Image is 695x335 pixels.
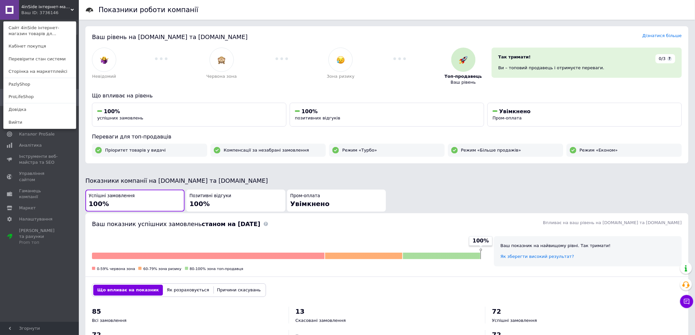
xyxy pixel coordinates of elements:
a: Кабінет покупця [4,40,76,52]
span: Гаманець компанії [19,188,61,200]
img: :woman-shrugging: [100,56,108,64]
button: Чат з покупцем [680,295,693,308]
span: Показники компанії на [DOMAIN_NAME] та [DOMAIN_NAME] [85,177,268,184]
span: Успішні замовлення [492,318,537,323]
span: Що впливає на рівень [92,93,153,99]
button: Як розраховується [163,285,213,295]
span: 100% [89,200,109,208]
button: УвімкненоПром-оплата [487,103,682,127]
span: позитивних відгуків [295,115,340,120]
button: Пром-оплатаУвімкнено [287,190,386,212]
span: Режим «Турбо» [342,147,377,153]
span: Режим «Економ» [580,147,618,153]
span: Пром-оплата [493,115,522,120]
span: 72 [492,307,501,315]
span: 100% [473,237,489,244]
b: станом на [DATE] [202,220,260,227]
span: 0-59% червона зона [97,267,135,271]
div: Ваш ID: 3736146 [21,10,49,16]
span: Каталог ProSale [19,131,55,137]
span: Увімкнено [499,108,531,115]
span: 4inSide інтернет-магазин товарів для дому, здоров'я та краси [21,4,71,10]
span: Інструменти веб-майстра та SEO [19,154,61,165]
span: Ваш рівень [451,79,476,85]
span: 85 [92,307,101,315]
a: PazlyShop [4,78,76,91]
button: Успішні замовлення100% [85,190,185,212]
span: Режим «Більше продажів» [461,147,521,153]
span: ? [667,56,672,61]
span: Успішні замовлення [89,193,135,199]
span: успішних замовлень [97,115,143,120]
a: Сторінка на маркетплейсі [4,65,76,78]
span: Впливає на ваш рівень на [DOMAIN_NAME] та [DOMAIN_NAME] [543,220,682,225]
span: Так тримати! [498,54,531,59]
a: Дізнатися більше [642,33,682,38]
a: ProLifeShop [4,91,76,103]
button: Позитивні відгуки100% [186,190,285,212]
span: 80-100% зона топ-продавця [190,267,243,271]
span: Пріоритет товарів у видачі [105,147,166,153]
span: Пром-оплата [290,193,320,199]
span: [PERSON_NAME] та рахунки [19,228,61,246]
a: Вийти [4,116,76,129]
span: 100% [190,200,210,208]
span: Топ-продавець [445,73,482,79]
span: Всі замовлення [92,318,126,323]
span: Ваш рівень на [DOMAIN_NAME] та [DOMAIN_NAME] [92,33,248,40]
div: Ваш показник на найвищому рівні. Так тримати! [501,243,675,249]
span: Увімкнено [290,200,330,208]
button: 100%позитивних відгуків [290,103,484,127]
span: Аналітика [19,142,42,148]
h1: Показники роботи компанії [99,6,198,14]
div: Prom топ [19,240,61,245]
span: Налаштування [19,216,53,222]
img: :disappointed_relieved: [337,56,345,64]
span: Переваги для топ-продавців [92,134,171,140]
img: :rocket: [459,56,467,64]
button: Причини скасувань [213,285,265,295]
img: :see_no_evil: [217,56,226,64]
button: 100%успішних замовлень [92,103,286,127]
span: 100% [104,108,120,115]
div: Ви – топовий продавець і отримуєте переваги. [498,65,675,71]
a: Довідка [4,103,76,116]
span: 13 [296,307,305,315]
span: 60-79% зона ризику [143,267,181,271]
a: Як зберегти високий результат? [501,254,574,259]
span: Червона зона [206,73,237,79]
span: 100% [302,108,318,115]
div: 0/3 [656,54,675,63]
span: Управління сайтом [19,171,61,182]
button: Що впливає на показник [93,285,163,295]
span: Компенсації за незабрані замовлення [224,147,309,153]
span: Невідомий [92,73,116,79]
span: Скасовані замовлення [296,318,346,323]
span: Ваш показник успішних замовлень [92,220,260,227]
a: Сайт 4inSide інтернет-магазин товарів дл... [4,22,76,40]
span: Зона ризику [327,73,355,79]
span: Маркет [19,205,36,211]
a: Перевірити стан системи [4,53,76,65]
span: Позитивні відгуки [190,193,231,199]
